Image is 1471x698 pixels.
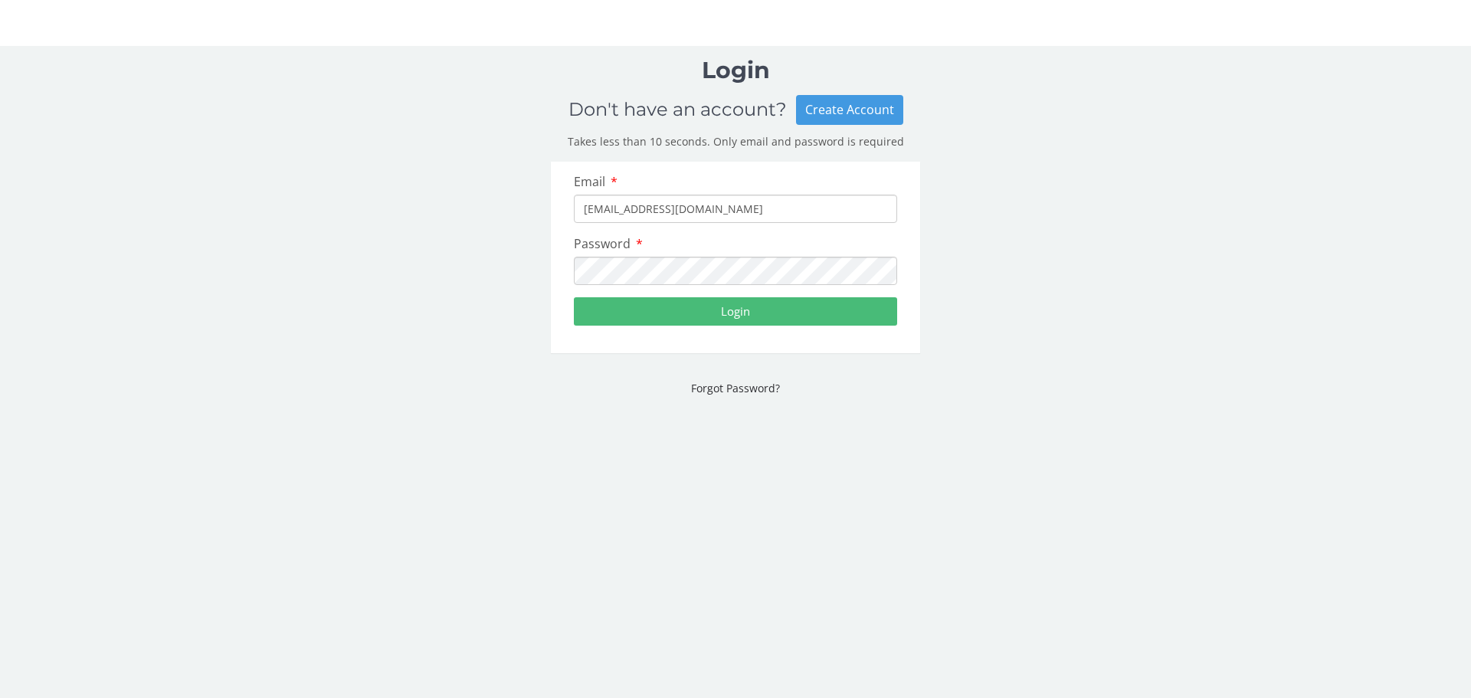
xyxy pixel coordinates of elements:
div: Create Account [796,95,903,125]
a: Forgot Password? [691,381,780,395]
h1: Login [551,57,920,83]
h2: Don't have an account? [568,100,796,120]
p: Takes less than 10 seconds. Only email and password is required [551,134,920,149]
span: Password [574,235,631,252]
span: Email [574,173,605,190]
button: Login [574,297,897,326]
